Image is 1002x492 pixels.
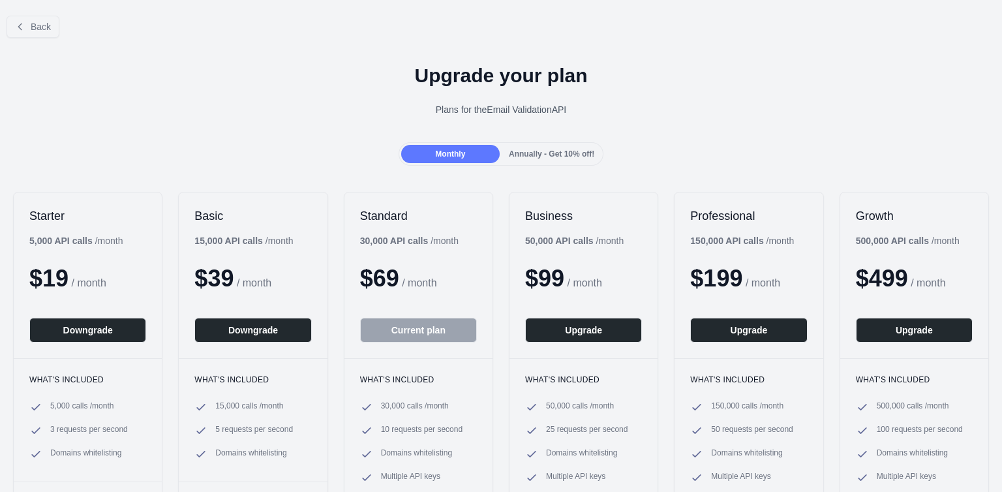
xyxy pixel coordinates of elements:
b: 500,000 API calls [856,236,929,246]
h2: Standard [360,208,477,224]
b: 30,000 API calls [360,236,429,246]
h2: Business [525,208,642,224]
div: / month [856,234,960,247]
b: 50,000 API calls [525,236,594,246]
div: / month [525,234,624,247]
div: / month [360,234,459,247]
b: 150,000 API calls [690,236,763,246]
h2: Professional [690,208,807,224]
h2: Growth [856,208,973,224]
div: / month [690,234,794,247]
